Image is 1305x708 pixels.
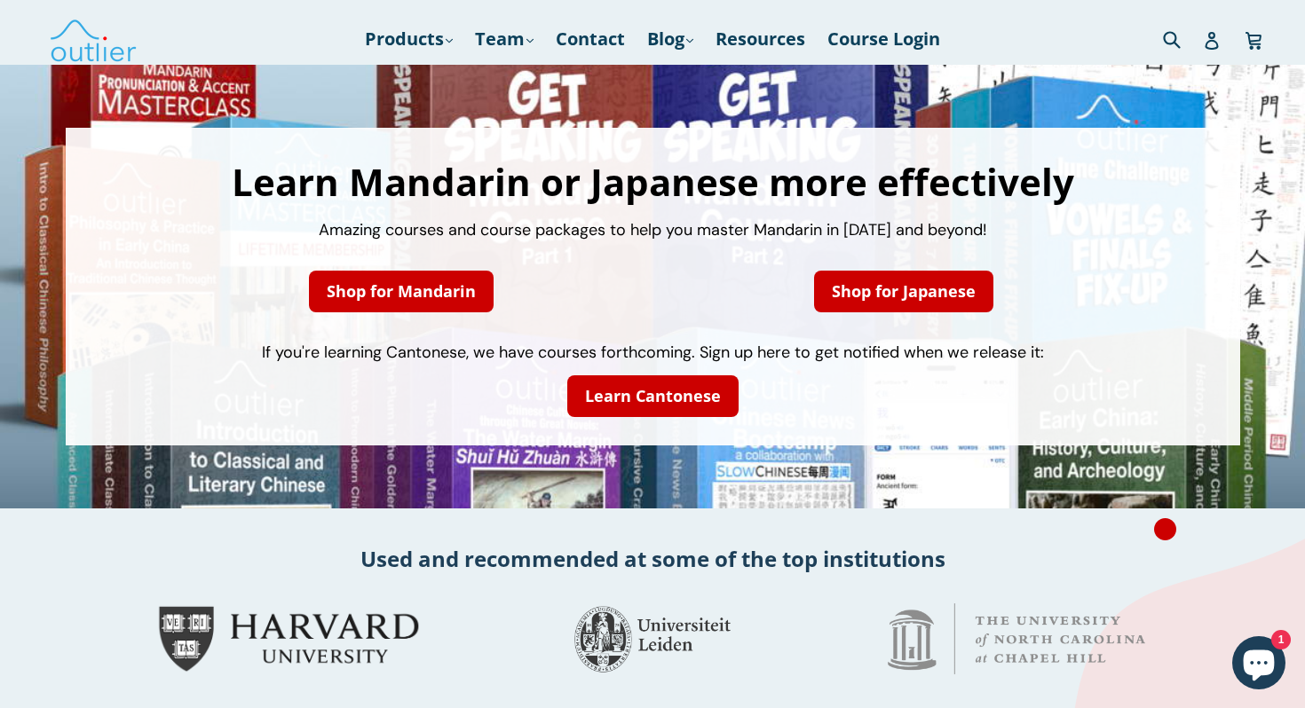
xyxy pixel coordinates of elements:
a: Contact [547,23,634,55]
a: Shop for Mandarin [309,271,494,312]
inbox-online-store-chat: Shopify online store chat [1227,636,1291,694]
img: Outlier Linguistics [49,13,138,65]
a: Products [356,23,462,55]
a: Learn Cantonese [567,375,739,417]
a: Blog [638,23,702,55]
h1: Learn Mandarin or Japanese more effectively [83,163,1222,201]
span: Amazing courses and course packages to help you master Mandarin in [DATE] and beyond! [319,219,987,240]
input: Search [1159,20,1207,57]
a: Resources [707,23,814,55]
a: Course Login [819,23,949,55]
span: If you're learning Cantonese, we have courses forthcoming. Sign up here to get notified when we r... [262,342,1044,363]
a: Shop for Japanese [814,271,993,312]
a: Team [466,23,542,55]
